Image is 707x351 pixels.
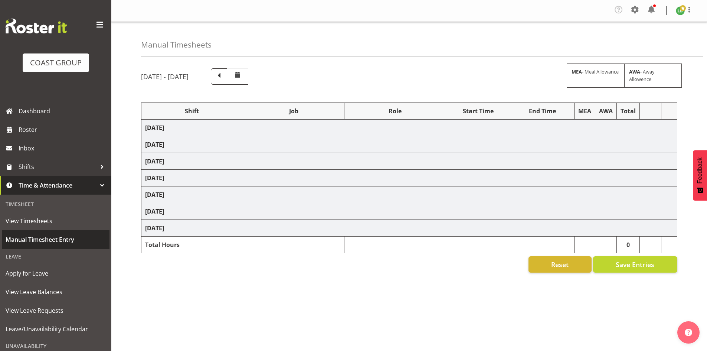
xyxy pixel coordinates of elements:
[685,329,692,336] img: help-xxl-2.png
[528,256,592,273] button: Reset
[141,40,212,49] h4: Manual Timesheets
[145,107,239,116] div: Shift
[2,230,109,249] a: Manual Timesheet Entry
[6,215,106,227] span: View Timesheets
[141,186,677,203] td: [DATE]
[247,107,341,116] div: Job
[514,107,570,116] div: End Time
[6,286,106,298] span: View Leave Balances
[450,107,506,116] div: Start Time
[141,153,677,170] td: [DATE]
[2,301,109,320] a: View Leave Requests
[599,107,613,116] div: AWA
[19,124,108,135] span: Roster
[19,143,108,154] span: Inbox
[616,260,654,269] span: Save Entries
[6,324,106,335] span: Leave/Unavailability Calendar
[2,320,109,338] a: Leave/Unavailability Calendar
[141,237,243,253] td: Total Hours
[676,6,685,15] img: lu-budden8051.jpg
[621,107,636,116] div: Total
[141,72,189,81] h5: [DATE] - [DATE]
[6,268,106,279] span: Apply for Leave
[572,68,582,75] strong: MEA
[141,220,677,237] td: [DATE]
[2,249,109,264] div: Leave
[19,180,96,191] span: Time & Attendance
[141,170,677,186] td: [DATE]
[30,57,82,68] div: COAST GROUP
[624,64,682,87] div: - Away Allowence
[617,237,640,253] td: 0
[6,234,106,245] span: Manual Timesheet Entry
[2,196,109,212] div: Timesheet
[19,105,108,117] span: Dashboard
[141,203,677,220] td: [DATE]
[2,212,109,230] a: View Timesheets
[693,150,707,201] button: Feedback - Show survey
[567,64,624,87] div: - Meal Allowance
[19,161,96,172] span: Shifts
[348,107,442,116] div: Role
[593,256,677,273] button: Save Entries
[6,305,106,316] span: View Leave Requests
[697,157,703,183] span: Feedback
[629,68,640,75] strong: AWA
[141,120,677,136] td: [DATE]
[141,136,677,153] td: [DATE]
[2,283,109,301] a: View Leave Balances
[2,264,109,283] a: Apply for Leave
[551,260,569,269] span: Reset
[6,19,67,33] img: Rosterit website logo
[578,107,591,116] div: MEA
